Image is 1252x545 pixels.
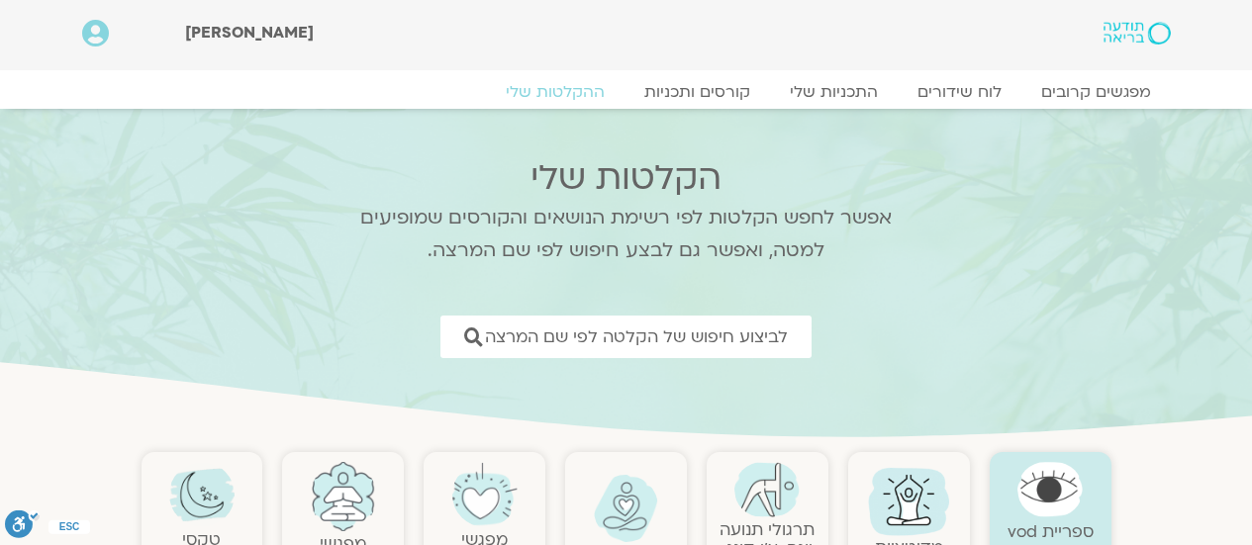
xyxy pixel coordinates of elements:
[898,82,1021,102] a: לוח שידורים
[185,22,314,44] span: [PERSON_NAME]
[770,82,898,102] a: התכניות שלי
[335,158,918,198] h2: הקלטות שלי
[485,327,788,346] span: לביצוע חיפוש של הקלטה לפי שם המרצה
[82,82,1171,102] nav: Menu
[440,316,812,358] a: לביצוע חיפוש של הקלטה לפי שם המרצה
[335,202,918,267] p: אפשר לחפש הקלטות לפי רשימת הנושאים והקורסים שמופיעים למטה, ואפשר גם לבצע חיפוש לפי שם המרצה.
[625,82,770,102] a: קורסים ותכניות
[1021,82,1171,102] a: מפגשים קרובים
[486,82,625,102] a: ההקלטות שלי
